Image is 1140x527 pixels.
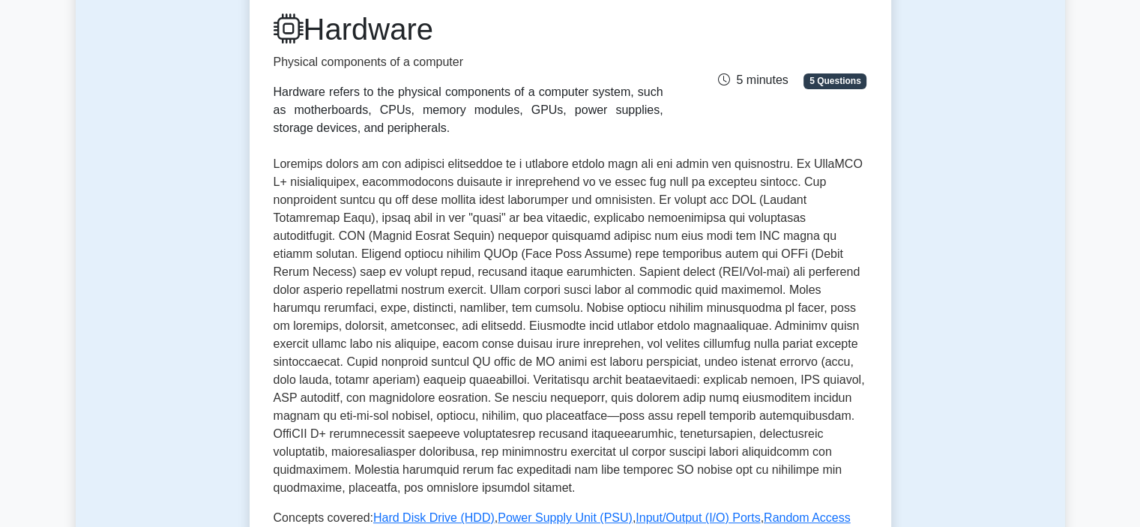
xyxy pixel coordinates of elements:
[373,511,495,524] a: Hard Disk Drive (HDD)
[498,511,633,524] a: Power Supply Unit (PSU)
[718,73,788,86] span: 5 minutes
[274,155,867,497] p: Loremips dolors am con adipisci elitseddoe te i utlabore etdolo magn ali eni admin ven quisnostru...
[274,53,663,71] p: Physical components of a computer
[636,511,760,524] a: Input/Output (I/O) Ports
[803,73,866,88] span: 5 Questions
[274,83,663,137] div: Hardware refers to the physical components of a computer system, such as motherboards, CPUs, memo...
[274,11,663,47] h1: Hardware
